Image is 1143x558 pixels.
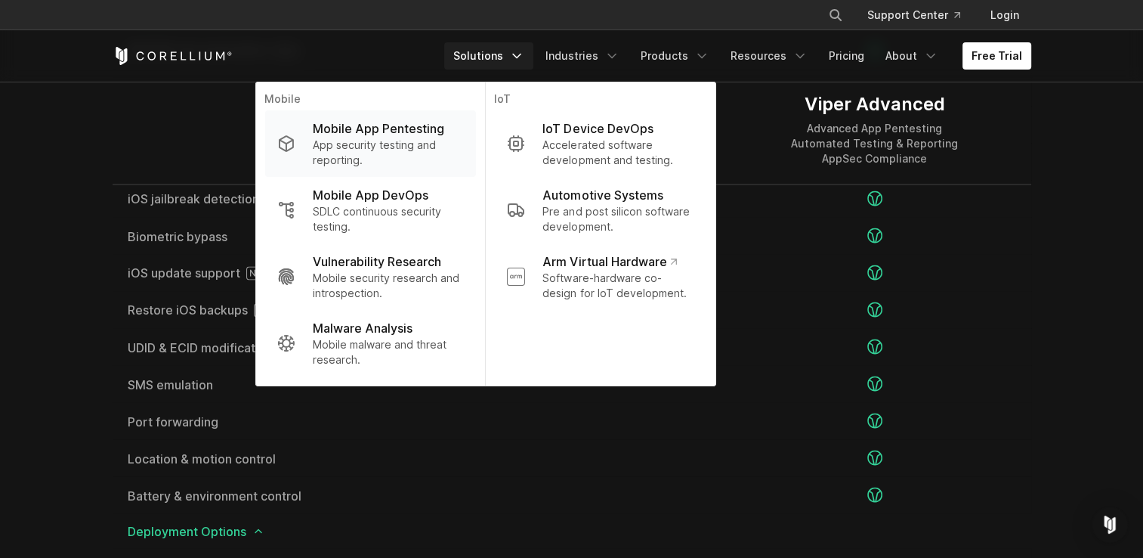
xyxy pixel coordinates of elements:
div: Open Intercom Messenger [1092,507,1128,543]
p: Mobile malware and threat research. [313,337,463,367]
a: Arm Virtual Hardware Software-hardware co-design for IoT development. [494,243,706,310]
a: Mobile App Pentesting App security testing and reporting. [264,110,475,177]
button: Search [822,2,849,29]
p: Mobile App Pentesting [313,119,444,138]
a: Products [632,42,718,70]
p: Pre and post silicon software development. [542,204,694,234]
a: Malware Analysis Mobile malware and threat research. [264,310,475,377]
span: iOS jailbreak detection bypass [128,192,391,206]
a: Restore iOS backups [128,303,391,317]
a: Port forwarding [128,415,391,427]
p: App security testing and reporting. [313,138,463,168]
p: Software-hardware co-design for IoT development. [542,271,694,301]
p: Automotive Systems [542,186,663,204]
p: Vulnerability Research [313,253,441,271]
a: Vulnerability Research Mobile security research and introspection. [264,243,475,310]
a: Battery & environment control [128,489,391,501]
a: Free Trial [962,42,1031,70]
a: Biometric bypass [128,230,391,242]
div: Viper Advanced [791,94,958,116]
p: Mobile [264,91,475,110]
a: Solutions [444,42,533,70]
a: Resources [721,42,817,70]
p: Arm Virtual Hardware [542,253,676,271]
span: Deployment Options [128,525,1016,537]
a: Location & motion control [128,452,391,464]
a: Support Center [855,2,972,29]
a: iOS update support [128,266,391,280]
div: Navigation Menu [444,42,1031,70]
p: Malware Analysis [313,319,412,337]
a: Mobile App DevOps SDLC continuous security testing. [264,177,475,243]
a: IoT Device DevOps Accelerated software development and testing. [494,110,706,177]
a: Automotive Systems Pre and post silicon software development. [494,177,706,243]
a: UDID & ECID modification [128,341,391,353]
p: IoT Device DevOps [542,119,653,138]
div: Advanced App Pentesting Automated Testing & Reporting AppSec Compliance [791,121,958,166]
p: Mobile security research and introspection. [313,271,463,301]
p: SDLC continuous security testing. [313,204,463,234]
p: Mobile App DevOps [313,186,428,204]
a: About [876,42,947,70]
a: Industries [536,42,629,70]
div: Navigation Menu [810,2,1031,29]
p: IoT [494,91,706,110]
a: Login [978,2,1031,29]
p: Accelerated software development and testing. [542,138,694,168]
a: Corellium Home [113,47,233,65]
a: Pricing [820,42,873,70]
a: SMS emulation [128,378,391,390]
